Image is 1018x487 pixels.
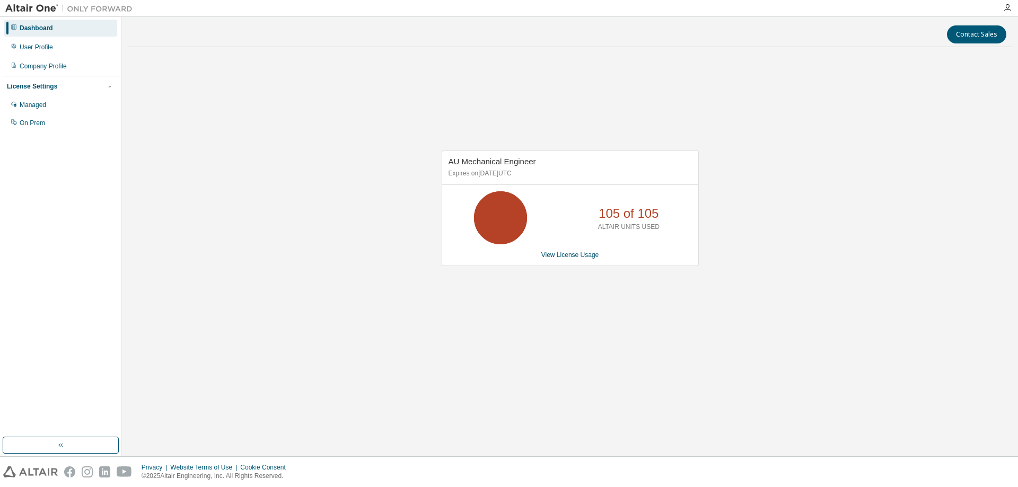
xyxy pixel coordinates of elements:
p: Expires on [DATE] UTC [449,169,689,178]
div: Managed [20,101,46,109]
img: linkedin.svg [99,466,110,477]
div: License Settings [7,82,57,91]
p: 105 of 105 [599,205,659,223]
div: On Prem [20,119,45,127]
span: AU Mechanical Engineer [449,157,536,166]
img: facebook.svg [64,466,75,477]
div: Cookie Consent [240,463,292,472]
div: Company Profile [20,62,67,70]
div: Website Terms of Use [170,463,240,472]
img: youtube.svg [117,466,132,477]
div: User Profile [20,43,53,51]
p: ALTAIR UNITS USED [598,223,660,232]
p: © 2025 Altair Engineering, Inc. All Rights Reserved. [142,472,292,481]
img: Altair One [5,3,138,14]
div: Dashboard [20,24,53,32]
button: Contact Sales [947,25,1006,43]
img: altair_logo.svg [3,466,58,477]
div: Privacy [142,463,170,472]
a: View License Usage [541,251,599,259]
img: instagram.svg [82,466,93,477]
